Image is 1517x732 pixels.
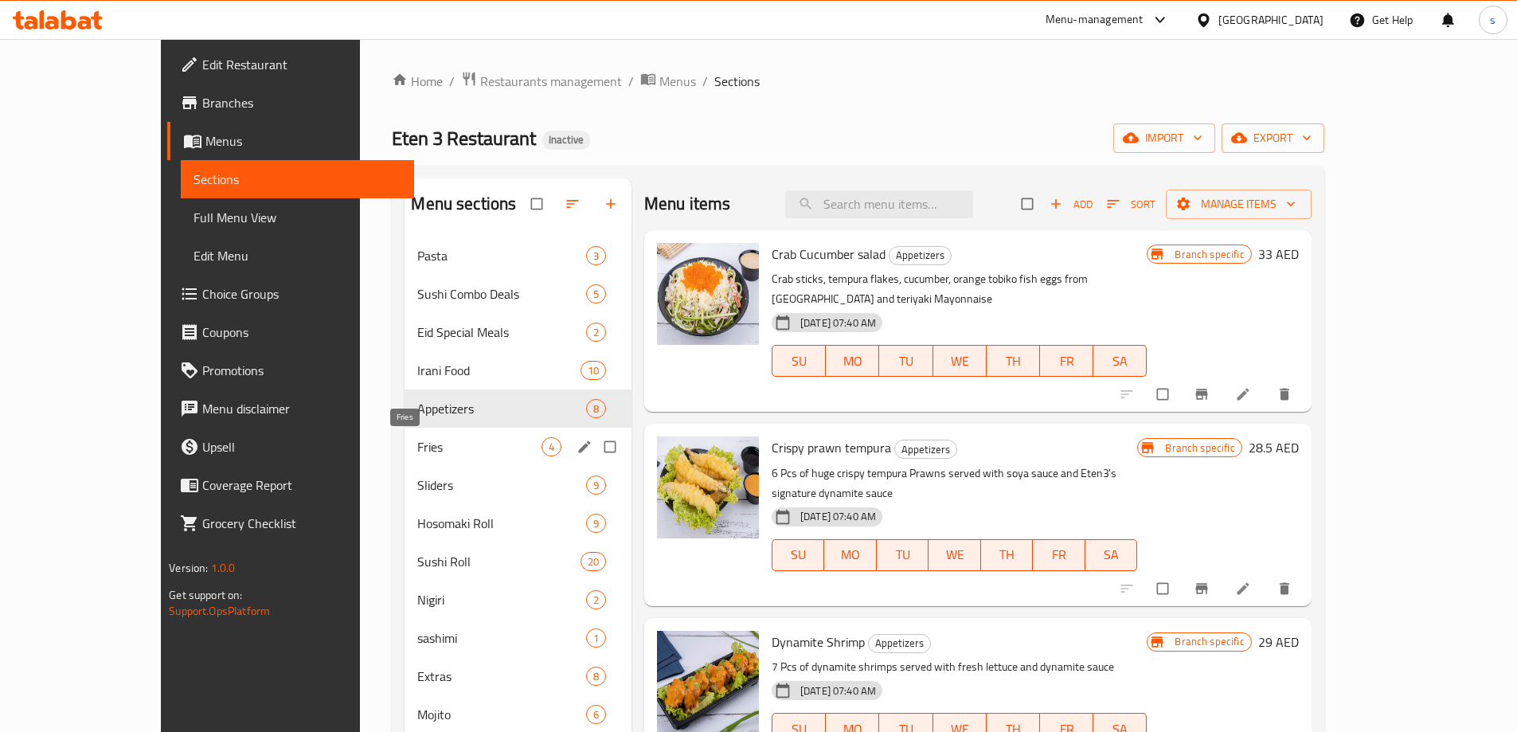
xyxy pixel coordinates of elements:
[587,325,605,340] span: 2
[1159,440,1241,456] span: Branch specific
[895,440,956,459] span: Appetizers
[772,464,1137,503] p: 6 Pcs of huge crispy tempura Prawns served with soya sauce and Eten3's signature dynamite sauce
[879,345,932,377] button: TU
[181,198,414,237] a: Full Menu View
[167,389,414,428] a: Menu disclaimer
[586,667,606,686] div: items
[1040,345,1093,377] button: FR
[167,504,414,542] a: Grocery Checklist
[772,242,886,266] span: Crab Cucumber salad
[405,619,631,657] div: sashimi1
[417,284,585,303] span: Sushi Combo Deals
[1235,386,1254,402] a: Edit menu item
[417,514,585,533] span: Hosomaki Roll
[1258,243,1299,265] h6: 33 AED
[586,628,606,648] div: items
[405,504,631,542] div: Hosomaki Roll9
[659,72,696,91] span: Menus
[628,72,634,91] li: /
[868,634,931,653] div: Appetizers
[1234,128,1312,148] span: export
[587,516,605,531] span: 9
[586,246,606,265] div: items
[714,72,760,91] span: Sections
[1258,631,1299,653] h6: 29 AED
[824,539,877,571] button: MO
[586,323,606,342] div: items
[640,71,696,92] a: Menus
[581,554,605,570] span: 20
[169,601,270,621] a: Support.OpsPlatform
[587,401,605,417] span: 8
[889,246,951,264] span: Appetizers
[392,120,536,156] span: Eten 3 Restaurant
[987,345,1040,377] button: TH
[542,131,590,150] div: Inactive
[167,275,414,313] a: Choice Groups
[794,315,882,331] span: [DATE] 07:40 AM
[405,581,631,619] div: Nigiri2
[1050,195,1093,213] span: Add
[587,287,605,302] span: 5
[587,593,605,608] span: 2
[993,350,1034,373] span: TH
[779,543,818,566] span: SU
[417,476,585,495] span: Sliders
[405,275,631,313] div: Sushi Combo Deals5
[981,539,1034,571] button: TH
[167,428,414,466] a: Upsell
[202,437,401,456] span: Upsell
[1012,189,1046,219] span: Select section
[405,428,631,466] div: Fries4edit
[417,246,585,265] div: Pasta
[933,345,987,377] button: WE
[405,313,631,351] div: Eid Special Meals2
[886,350,926,373] span: TU
[392,72,443,91] a: Home
[194,208,401,227] span: Full Menu View
[581,363,605,378] span: 10
[894,440,957,459] div: Appetizers
[1249,436,1299,459] h6: 28.5 AED
[586,284,606,303] div: items
[202,361,401,380] span: Promotions
[587,669,605,684] span: 8
[877,539,929,571] button: TU
[581,361,606,380] div: items
[405,657,631,695] div: Extras8
[869,634,930,652] span: Appetizers
[1097,192,1166,217] span: Sort items
[779,350,819,373] span: SU
[1092,543,1132,566] span: SA
[772,539,824,571] button: SU
[1046,350,1087,373] span: FR
[167,122,414,160] a: Menus
[405,542,631,581] div: Sushi Roll20
[1148,573,1181,604] span: Select to update
[702,72,708,91] li: /
[1166,190,1312,219] button: Manage items
[522,189,555,219] span: Select all sections
[586,399,606,418] div: items
[785,190,973,218] input: search
[889,246,952,265] div: Appetizers
[205,131,401,151] span: Menus
[1168,247,1250,262] span: Branch specific
[405,466,631,504] div: Sliders9
[405,351,631,389] div: Irani Food10
[211,558,236,578] span: 1.0.0
[935,543,975,566] span: WE
[1267,571,1305,606] button: delete
[202,55,401,74] span: Edit Restaurant
[1039,543,1079,566] span: FR
[1093,345,1147,377] button: SA
[417,399,585,418] span: Appetizers
[1033,539,1085,571] button: FR
[405,237,631,275] div: Pasta3
[202,323,401,342] span: Coupons
[587,631,605,646] span: 1
[772,269,1147,309] p: Crab sticks, tempura flakes, cucumber, orange tobiko fish eggs from [GEOGRAPHIC_DATA] and teriyak...
[417,552,580,571] span: Sushi Roll
[657,243,759,345] img: Crab Cucumber salad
